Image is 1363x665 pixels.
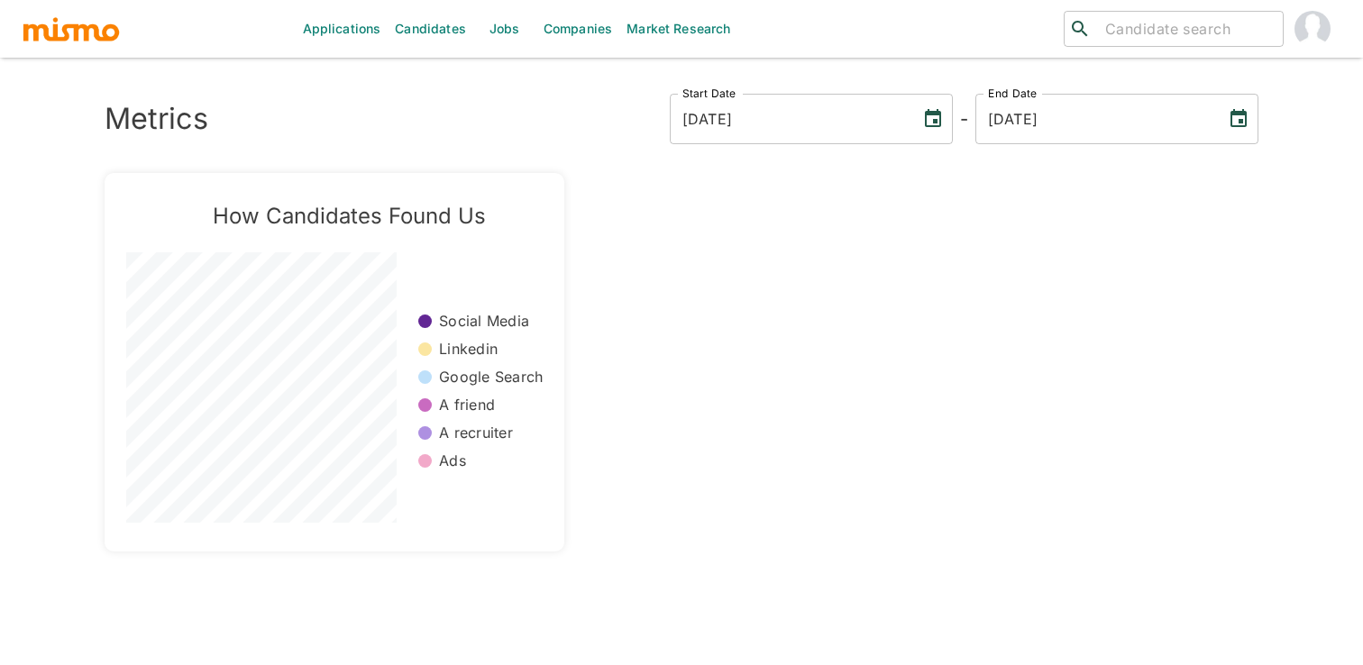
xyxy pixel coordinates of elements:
button: Choose date, selected date is Aug 12, 2022 [915,101,951,137]
p: A friend [439,395,495,415]
img: Gabriel Hernandez [1294,11,1331,47]
input: MM/DD/YYYY [975,94,1213,144]
label: End Date [988,86,1037,101]
input: MM/DD/YYYY [670,94,908,144]
p: Social Media [439,311,529,332]
button: Choose date, selected date is Aug 12, 2025 [1221,101,1257,137]
h3: Metrics [105,102,208,136]
h5: How Candidates Found Us [155,202,543,231]
p: A recruiter [439,423,513,443]
img: logo [22,15,121,42]
p: Ads [439,451,466,471]
p: Linkedin [439,339,498,360]
p: Google Search [439,367,543,387]
label: Start Date [682,86,736,101]
input: Candidate search [1098,16,1276,41]
h6: - [960,105,968,133]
